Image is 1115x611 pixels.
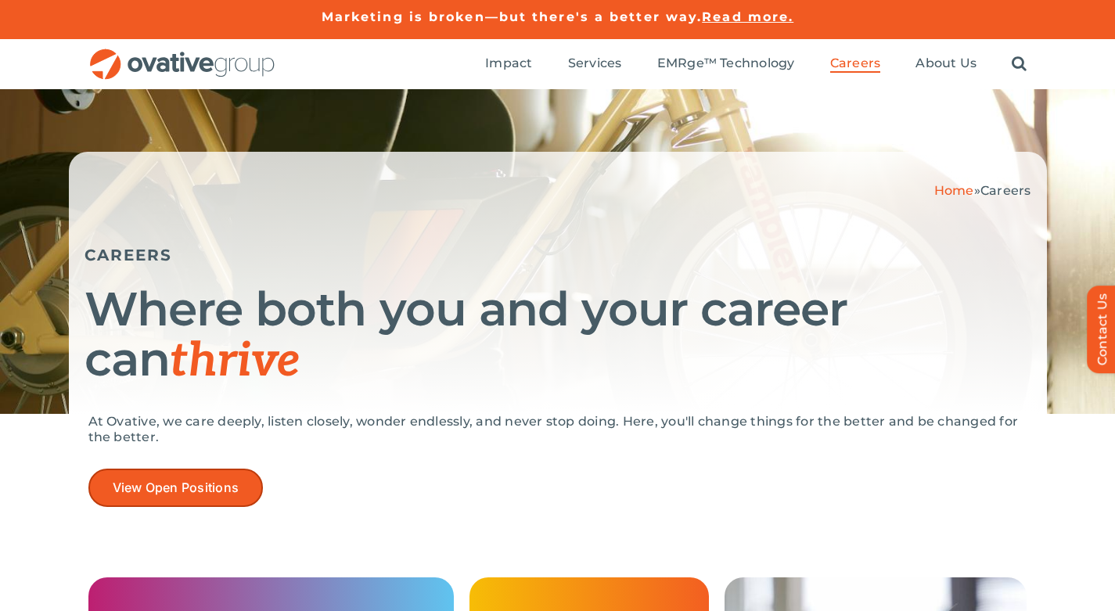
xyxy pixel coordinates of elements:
[915,56,977,73] a: About Us
[88,469,264,507] a: View Open Positions
[1012,56,1027,73] a: Search
[485,56,532,71] span: Impact
[830,56,881,71] span: Careers
[934,183,974,198] a: Home
[702,9,793,24] a: Read more.
[980,183,1031,198] span: Careers
[113,480,239,495] span: View Open Positions
[657,56,795,73] a: EMRge™ Technology
[85,284,1031,386] h1: Where both you and your career can
[322,9,703,24] a: Marketing is broken—but there's a better way.
[88,47,276,62] a: OG_Full_horizontal_RGB
[568,56,622,73] a: Services
[657,56,795,71] span: EMRge™ Technology
[88,414,1027,445] p: At Ovative, we care deeply, listen closely, wonder endlessly, and never stop doing. Here, you'll ...
[830,56,881,73] a: Careers
[485,56,532,73] a: Impact
[485,39,1027,89] nav: Menu
[568,56,622,71] span: Services
[170,333,300,390] span: thrive
[915,56,977,71] span: About Us
[85,246,1031,264] h5: CAREERS
[934,183,1031,198] span: »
